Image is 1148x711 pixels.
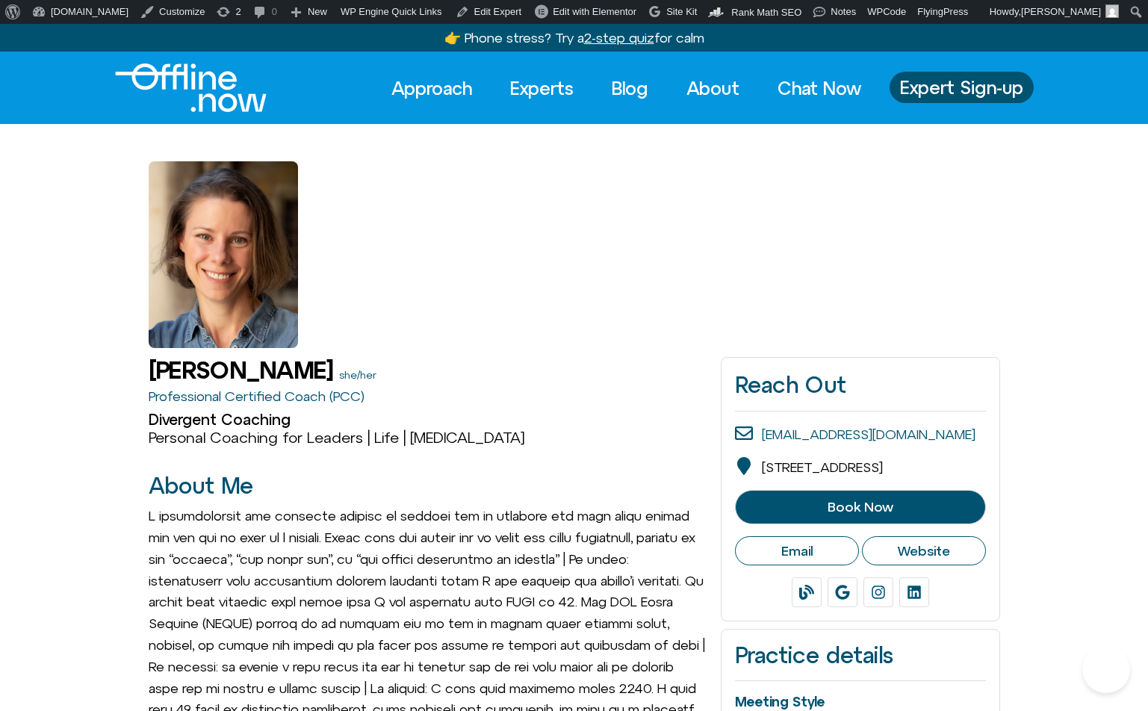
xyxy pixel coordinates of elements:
[584,30,654,46] u: 2-step quiz
[735,694,825,710] span: Meeting Style
[735,643,985,668] h2: Practice details
[890,72,1034,103] a: Expert Sign-up
[598,72,662,105] a: Blog
[900,78,1023,97] span: Expert Sign-up
[1082,645,1130,693] iframe: Botpress
[553,6,636,17] span: Edit with Elementor
[862,536,986,566] a: Website
[731,7,801,18] span: Rank Math SEO
[497,72,587,105] a: Experts
[897,543,950,559] span: Website
[115,63,267,112] img: offline.now
[762,426,975,442] a: [EMAIL_ADDRESS][DOMAIN_NAME]
[735,490,985,524] a: Book Now
[149,357,333,383] h1: [PERSON_NAME]
[828,500,893,515] span: Book Now
[673,72,753,105] a: About
[735,536,859,566] a: Email
[339,369,376,381] a: she/her
[444,30,704,46] a: 👉 Phone stress? Try a2-step quizfor calm
[115,63,241,112] div: Logo
[764,72,875,105] a: Chat Now
[1021,6,1101,17] span: [PERSON_NAME]
[149,474,707,498] h2: About Me
[149,411,707,429] h3: Divergent Coaching
[378,72,485,105] a: Approach
[762,459,883,475] span: [STREET_ADDRESS]
[735,371,985,398] h2: Reach Out
[149,388,364,404] a: Professional Certified Coach (PCC)
[149,429,707,447] h3: Personal Coaching for Leaders | Life | [MEDICAL_DATA]
[781,543,813,559] span: Email
[378,72,875,105] nav: Menu
[666,6,697,17] span: Site Kit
